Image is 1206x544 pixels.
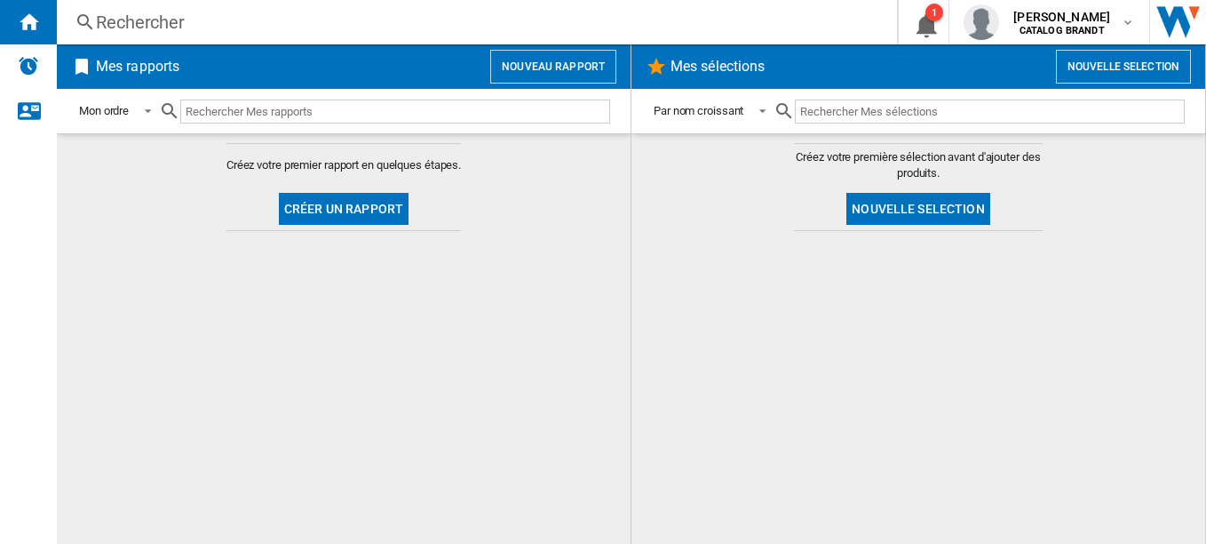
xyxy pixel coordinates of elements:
[180,100,610,124] input: Rechercher Mes rapports
[79,104,129,117] div: Mon ordre
[794,149,1043,181] span: Créez votre première sélection avant d'ajouter des produits.
[1056,50,1191,84] button: Nouvelle selection
[795,100,1185,124] input: Rechercher Mes sélections
[846,193,990,225] button: Nouvelle selection
[964,4,999,40] img: profile.jpg
[667,50,768,84] h2: Mes sélections
[279,193,409,225] button: Créer un rapport
[18,55,39,76] img: alerts-logo.svg
[96,10,851,35] div: Rechercher
[226,157,461,173] span: Créez votre premier rapport en quelques étapes.
[925,4,943,21] div: 1
[654,104,743,117] div: Par nom croissant
[490,50,616,84] button: Nouveau rapport
[92,50,183,84] h2: Mes rapports
[1013,8,1110,26] span: [PERSON_NAME]
[1020,25,1105,36] b: CATALOG BRANDT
